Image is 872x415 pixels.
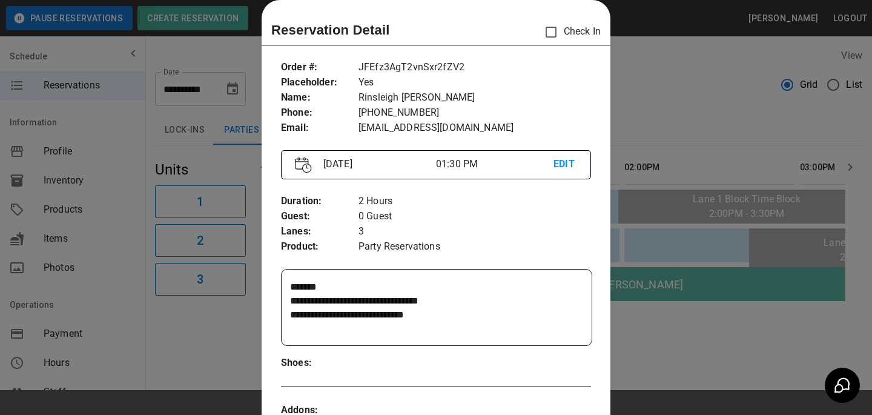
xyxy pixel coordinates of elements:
[281,194,358,209] p: Duration :
[281,90,358,105] p: Name :
[436,157,553,171] p: 01:30 PM
[281,60,358,75] p: Order # :
[281,75,358,90] p: Placeholder :
[358,90,591,105] p: Rinsleigh [PERSON_NAME]
[358,105,591,121] p: [PHONE_NUMBER]
[319,157,436,171] p: [DATE]
[358,60,591,75] p: JFEfz3AgT2vnSxr2fZV2
[281,224,358,239] p: Lanes :
[271,20,390,40] p: Reservation Detail
[553,157,577,172] p: EDIT
[281,209,358,224] p: Guest :
[281,356,358,371] p: Shoes :
[281,105,358,121] p: Phone :
[281,121,358,136] p: Email :
[358,75,591,90] p: Yes
[538,19,601,45] p: Check In
[358,121,591,136] p: [EMAIL_ADDRESS][DOMAIN_NAME]
[295,157,312,173] img: Vector
[281,239,358,254] p: Product :
[358,239,591,254] p: Party Reservations
[358,209,591,224] p: 0 Guest
[358,194,591,209] p: 2 Hours
[358,224,591,239] p: 3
